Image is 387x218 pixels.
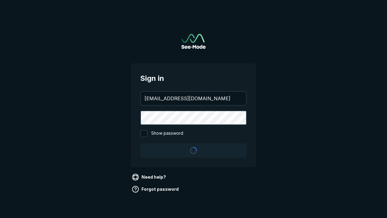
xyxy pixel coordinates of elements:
span: Sign in [140,73,247,84]
a: Forgot password [131,184,181,194]
img: See-Mode Logo [181,34,206,49]
a: Need help? [131,172,168,182]
a: Go to sign in [181,34,206,49]
input: your@email.com [141,92,246,105]
span: Show password [151,130,183,137]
